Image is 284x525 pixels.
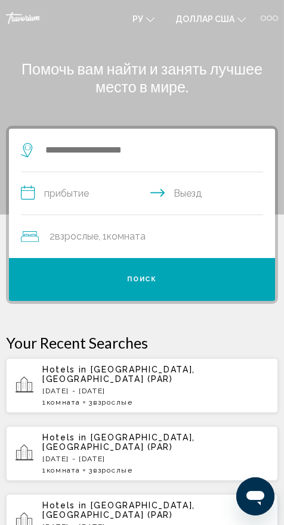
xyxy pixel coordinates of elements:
span: Hotels in [42,433,87,442]
button: Изменить валюту [169,10,252,27]
span: 1 [42,398,80,406]
a: Травориум [6,12,115,24]
p: Your Recent Searches [6,334,278,352]
span: Комната [47,466,81,474]
span: Взрослые [93,466,132,474]
div: Виджет поиска [9,129,275,301]
span: Взрослые [93,398,132,406]
font: Комната [107,231,146,242]
span: Hotels in [42,501,87,510]
font: доллар США [175,14,234,24]
span: [GEOGRAPHIC_DATA], [GEOGRAPHIC_DATA] (PAR) [42,365,195,384]
button: Hotels in [GEOGRAPHIC_DATA], [GEOGRAPHIC_DATA] (PAR)[DATE] - [DATE]1Комната3Взрослые [6,425,278,481]
span: 3 [88,466,132,474]
button: Поиск [9,258,275,301]
font: Помочь вам найти и занять лучшее место в мире. [21,60,263,95]
font: Поиск [127,275,156,283]
font: ру [132,14,143,24]
button: Изменить язык [126,10,160,27]
span: [GEOGRAPHIC_DATA], [GEOGRAPHIC_DATA] (PAR) [42,501,195,520]
span: Hotels in [42,365,87,374]
span: [GEOGRAPHIC_DATA], [GEOGRAPHIC_DATA] (PAR) [42,433,195,452]
button: Hotels in [GEOGRAPHIC_DATA], [GEOGRAPHIC_DATA] (PAR)[DATE] - [DATE]1Комната3Взрослые [6,358,278,414]
iframe: Кнопка запуска окна обмена сообщениями [236,477,274,515]
span: Комната [47,398,81,406]
font: 2 [50,231,55,242]
button: Даты заезда и выезда [21,172,263,215]
p: [DATE] - [DATE] [42,387,268,395]
font: , 1 [98,231,107,242]
font: Взрослые [55,231,98,242]
button: Путешественники: 2 взрослых, 0 детей [9,215,275,258]
p: [DATE] - [DATE] [42,455,268,463]
span: 3 [88,398,132,406]
span: 1 [42,466,80,474]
